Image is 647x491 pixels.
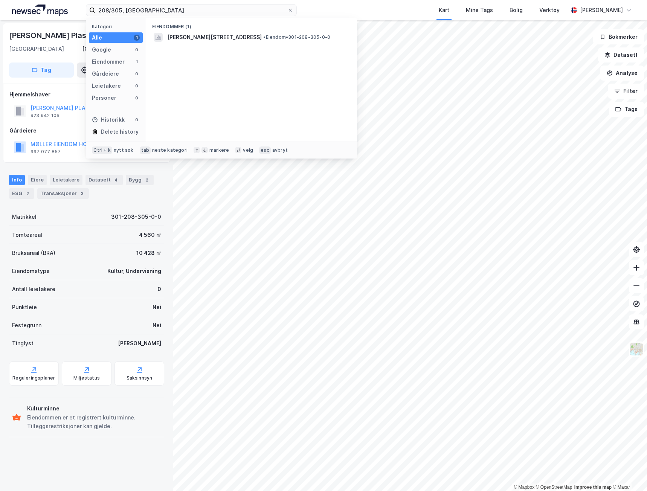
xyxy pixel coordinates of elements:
[539,6,560,15] div: Verktøy
[153,303,161,312] div: Nei
[139,230,161,239] div: 4 560 ㎡
[140,146,151,154] div: tab
[593,29,644,44] button: Bokmerker
[609,455,647,491] div: Kontrollprogram for chat
[50,175,82,185] div: Leietakere
[92,69,119,78] div: Gårdeiere
[152,147,188,153] div: neste kategori
[598,47,644,63] button: Datasett
[9,29,98,41] div: [PERSON_NAME] Plass 4
[12,249,55,258] div: Bruksareal (BRA)
[126,175,154,185] div: Bygg
[118,339,161,348] div: [PERSON_NAME]
[101,127,139,136] div: Delete history
[12,230,42,239] div: Tomteareal
[37,188,89,199] div: Transaksjoner
[12,339,34,348] div: Tinglyst
[510,6,523,15] div: Bolig
[12,321,41,330] div: Festegrunn
[92,24,143,29] div: Kategori
[536,485,572,490] a: OpenStreetMap
[9,175,25,185] div: Info
[127,375,153,381] div: Saksinnsyn
[609,455,647,491] iframe: Chat Widget
[112,176,120,184] div: 4
[85,175,123,185] div: Datasett
[146,18,357,31] div: Eiendommer (1)
[134,35,140,41] div: 1
[167,33,262,42] span: [PERSON_NAME][STREET_ADDRESS]
[9,63,74,78] button: Tag
[114,147,134,153] div: nytt søk
[272,147,288,153] div: avbryt
[92,146,112,154] div: Ctrl + k
[111,212,161,221] div: 301-208-305-0-0
[209,147,229,153] div: markere
[259,146,271,154] div: esc
[134,95,140,101] div: 0
[78,190,86,197] div: 3
[9,90,164,99] div: Hjemmelshaver
[514,485,534,490] a: Mapbox
[629,342,644,356] img: Z
[157,285,161,294] div: 0
[12,303,37,312] div: Punktleie
[134,59,140,65] div: 1
[600,66,644,81] button: Analyse
[9,188,34,199] div: ESG
[9,126,164,135] div: Gårdeiere
[263,34,330,40] span: Eiendom • 301-208-305-0-0
[31,149,61,155] div: 997 077 857
[134,83,140,89] div: 0
[143,176,151,184] div: 2
[243,147,253,153] div: velg
[12,375,55,381] div: Reguleringsplaner
[580,6,623,15] div: [PERSON_NAME]
[466,6,493,15] div: Mine Tags
[95,5,287,16] input: Søk på adresse, matrikkel, gårdeiere, leietakere eller personer
[92,81,121,90] div: Leietakere
[134,71,140,77] div: 0
[609,102,644,117] button: Tags
[92,93,116,102] div: Personer
[134,47,140,53] div: 0
[608,84,644,99] button: Filter
[27,413,161,431] div: Eiendommen er et registrert kulturminne. Tilleggsrestriksjoner kan gjelde.
[92,45,111,54] div: Google
[107,267,161,276] div: Kultur, Undervisning
[12,5,68,16] img: logo.a4113a55bc3d86da70a041830d287a7e.svg
[31,113,60,119] div: 923 942 106
[12,212,37,221] div: Matrikkel
[136,249,161,258] div: 10 428 ㎡
[12,267,50,276] div: Eiendomstype
[92,57,125,66] div: Eiendommer
[92,115,125,124] div: Historikk
[73,375,100,381] div: Miljøstatus
[28,175,47,185] div: Eiere
[9,44,64,53] div: [GEOGRAPHIC_DATA]
[153,321,161,330] div: Nei
[92,33,102,42] div: Alle
[24,190,31,197] div: 2
[263,34,266,40] span: •
[12,285,55,294] div: Antall leietakere
[574,485,612,490] a: Improve this map
[439,6,449,15] div: Kart
[27,404,161,413] div: Kulturminne
[134,117,140,123] div: 0
[82,44,164,53] div: [GEOGRAPHIC_DATA], 208/305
